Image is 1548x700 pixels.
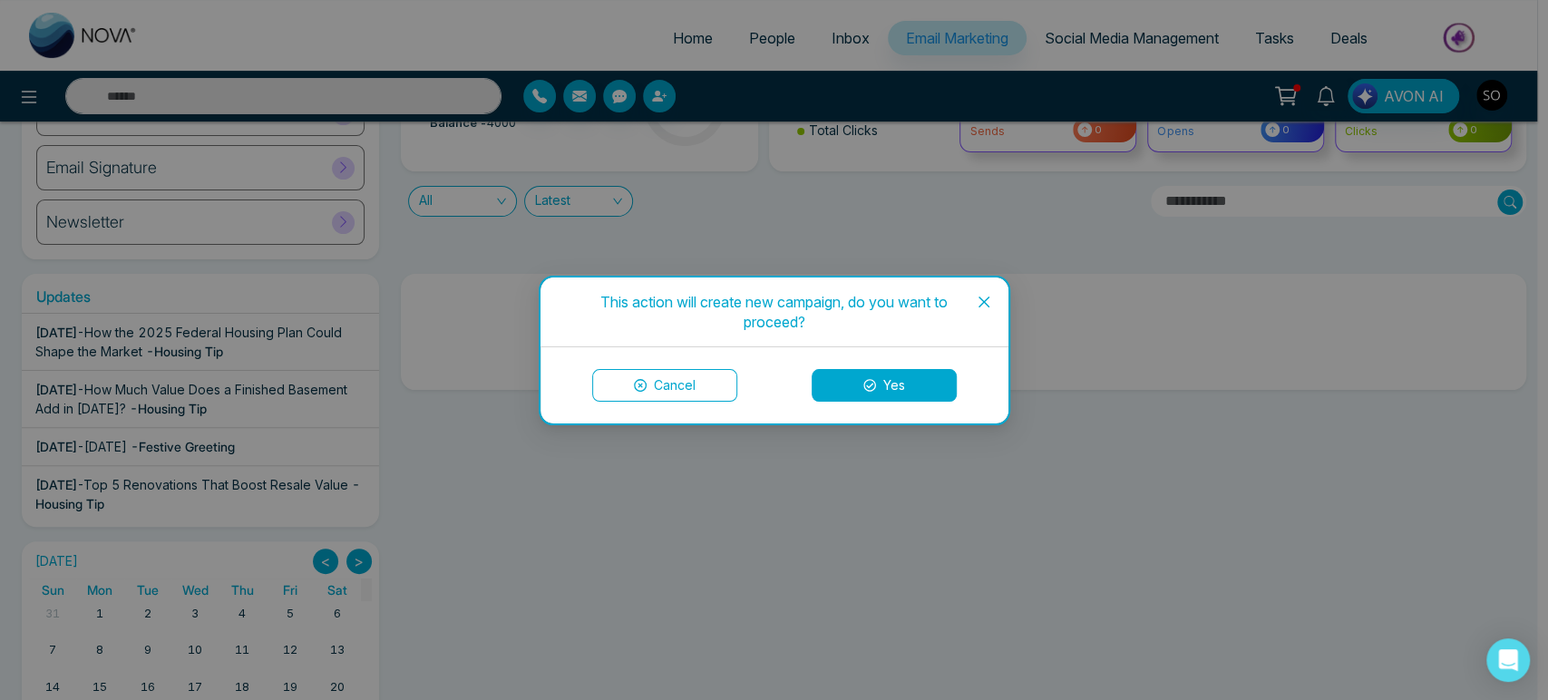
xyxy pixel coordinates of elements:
div: Open Intercom Messenger [1486,638,1530,682]
button: Yes [812,369,957,402]
button: Close [959,277,1008,326]
span: close [977,295,991,309]
button: Cancel [592,369,737,402]
div: This action will create new campaign, do you want to proceed? [562,292,987,332]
